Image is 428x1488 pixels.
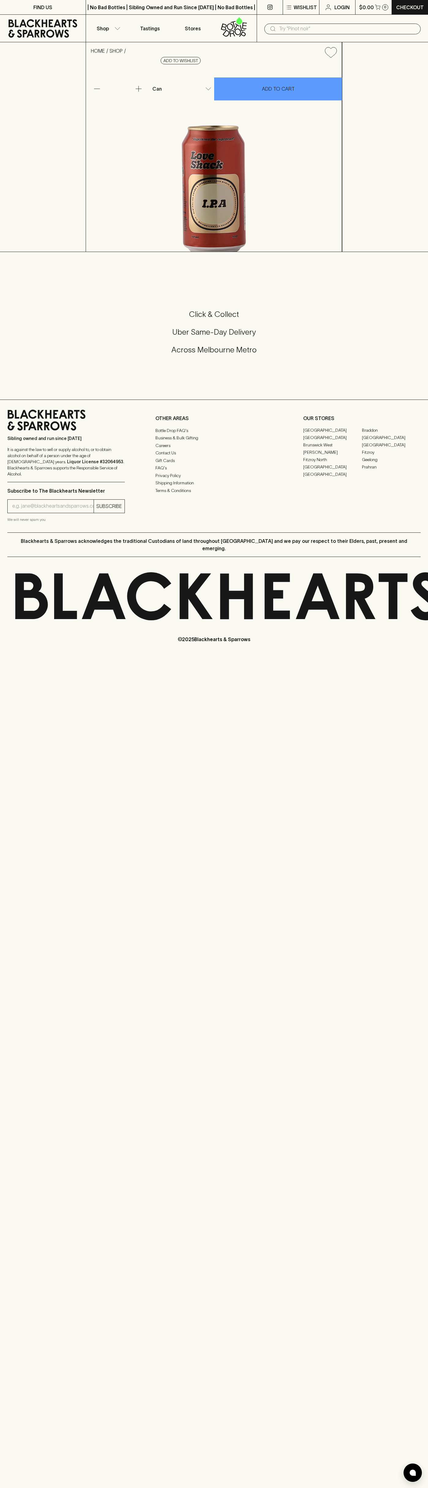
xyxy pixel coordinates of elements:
[322,45,339,60] button: Add to wishlist
[155,479,273,487] a: Shipping Information
[362,434,421,442] a: [GEOGRAPHIC_DATA]
[155,464,273,472] a: FAQ's
[362,464,421,471] a: Prahran
[152,85,162,92] p: Can
[410,1470,416,1476] img: bubble-icon
[171,15,214,42] a: Stores
[214,77,342,100] button: ADD TO CART
[334,4,350,11] p: Login
[155,457,273,464] a: Gift Cards
[94,500,125,513] button: SUBSCRIBE
[150,83,214,95] div: Can
[155,415,273,422] p: OTHER AREAS
[7,517,125,523] p: We will never spam you
[185,25,201,32] p: Stores
[303,434,362,442] a: [GEOGRAPHIC_DATA]
[86,63,342,252] img: 24898.png
[294,4,317,11] p: Wishlist
[155,449,273,457] a: Contact Us
[303,471,362,478] a: [GEOGRAPHIC_DATA]
[362,427,421,434] a: Braddon
[359,4,374,11] p: $0.00
[12,537,416,552] p: Blackhearts & Sparrows acknowledges the traditional Custodians of land throughout [GEOGRAPHIC_DAT...
[128,15,171,42] a: Tastings
[362,449,421,456] a: Fitzroy
[91,48,105,54] a: HOME
[86,15,129,42] button: Shop
[7,327,421,337] h5: Uber Same-Day Delivery
[96,502,122,510] p: SUBSCRIBE
[140,25,160,32] p: Tastings
[33,4,52,11] p: FIND US
[303,456,362,464] a: Fitzroy North
[7,345,421,355] h5: Across Melbourne Metro
[155,487,273,494] a: Terms & Conditions
[303,442,362,449] a: Brunswick West
[7,435,125,442] p: Sibling owned and run since [DATE]
[161,57,201,64] button: Add to wishlist
[279,24,416,34] input: Try "Pinot noir"
[7,446,125,477] p: It is against the law to sell or supply alcohol to, or to obtain alcohol on behalf of a person un...
[303,427,362,434] a: [GEOGRAPHIC_DATA]
[262,85,295,92] p: ADD TO CART
[362,442,421,449] a: [GEOGRAPHIC_DATA]
[303,415,421,422] p: OUR STORES
[7,309,421,319] h5: Click & Collect
[362,456,421,464] a: Geelong
[155,442,273,449] a: Careers
[7,487,125,494] p: Subscribe to The Blackhearts Newsletter
[110,48,123,54] a: SHOP
[155,472,273,479] a: Privacy Policy
[155,427,273,434] a: Bottle Drop FAQ's
[384,6,386,9] p: 0
[7,285,421,387] div: Call to action block
[303,449,362,456] a: [PERSON_NAME]
[396,4,424,11] p: Checkout
[67,459,123,464] strong: Liquor License #32064953
[303,464,362,471] a: [GEOGRAPHIC_DATA]
[155,434,273,442] a: Business & Bulk Gifting
[97,25,109,32] p: Shop
[12,501,94,511] input: e.g. jane@blackheartsandsparrows.com.au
